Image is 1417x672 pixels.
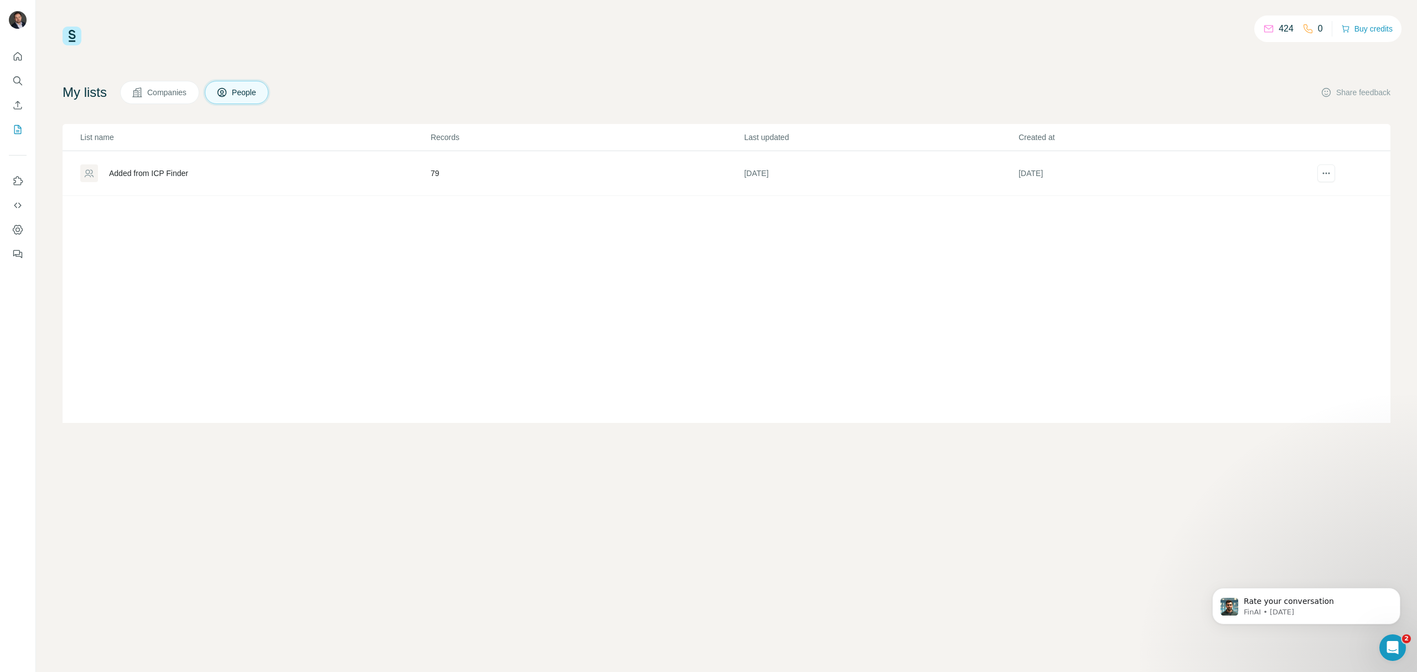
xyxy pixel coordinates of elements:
[1318,22,1323,35] p: 0
[1321,87,1390,98] button: Share feedback
[9,95,27,115] button: Enrich CSV
[109,168,188,179] div: Added from ICP Finder
[9,11,27,29] img: Avatar
[1018,151,1292,196] td: [DATE]
[63,84,107,101] h4: My lists
[1379,634,1406,661] iframe: Intercom live chat
[80,132,430,143] p: List name
[9,120,27,139] button: My lists
[1196,565,1417,642] iframe: Intercom notifications message
[232,87,257,98] span: People
[9,195,27,215] button: Use Surfe API
[147,87,188,98] span: Companies
[743,151,1018,196] td: [DATE]
[744,132,1017,143] p: Last updated
[1341,21,1393,37] button: Buy credits
[9,46,27,66] button: Quick start
[9,244,27,264] button: Feedback
[9,220,27,240] button: Dashboard
[9,71,27,91] button: Search
[431,132,743,143] p: Records
[1402,634,1411,643] span: 2
[63,27,81,45] img: Surfe Logo
[1279,22,1294,35] p: 424
[9,171,27,191] button: Use Surfe on LinkedIn
[430,151,744,196] td: 79
[1317,164,1335,182] button: actions
[1018,132,1292,143] p: Created at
